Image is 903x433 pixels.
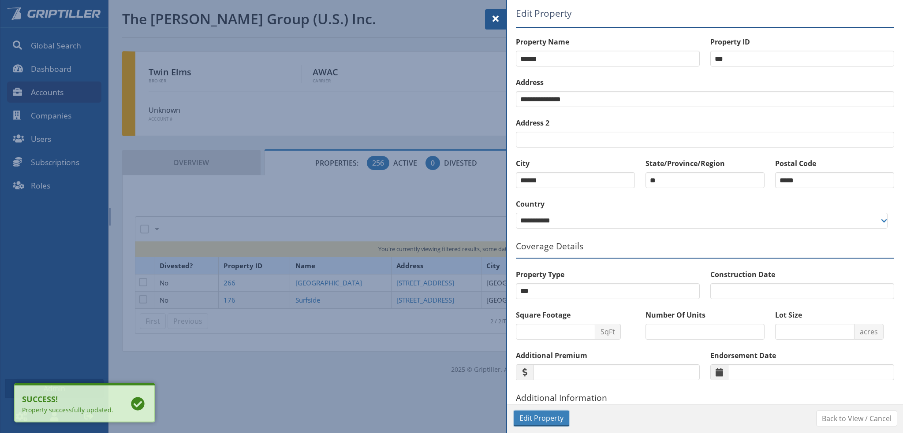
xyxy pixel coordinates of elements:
a: Back to View / Cancel [816,411,897,426]
label: Number Of Units [646,310,765,320]
label: Endorsement Date [710,350,894,361]
label: Additional Premium [516,350,700,361]
b: Success! [22,393,116,405]
label: Construction Date [710,269,894,280]
label: Property ID [710,37,894,47]
label: Address 2 [516,118,894,128]
label: Property Name [516,37,700,47]
span: Edit Property [519,413,563,423]
label: Square Footage [516,310,635,320]
label: State/Province/Region [646,158,765,169]
label: City [516,158,635,169]
label: Property Type [516,269,700,280]
div: Property successfully updated. [22,405,116,414]
label: Lot Size [775,310,894,320]
h5: Edit Property [516,7,894,28]
label: Postal Code [775,158,894,169]
h5: Additional Information [516,393,894,410]
button: Edit Property [514,411,569,426]
label: Address [516,77,894,88]
label: Country [516,199,894,209]
h5: Coverage Details [516,241,894,259]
